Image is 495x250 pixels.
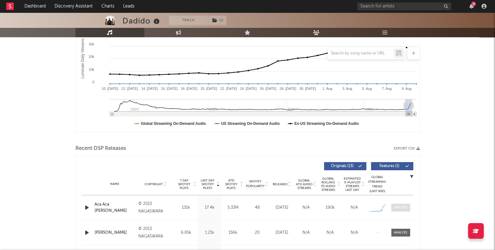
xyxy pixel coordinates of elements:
[199,205,220,211] div: 17.4k
[199,230,220,236] div: 1.21k
[371,162,413,170] button: Features(1)
[320,205,341,211] div: 190k
[246,230,268,236] div: 20
[382,87,391,90] text: 7. Aug
[75,145,126,152] span: Recent DSP Releases
[176,230,196,236] div: 6.85k
[362,87,372,90] text: 5. Aug
[101,87,118,90] text: 10. [DATE]
[95,182,136,186] div: Name
[221,121,280,126] text: US Streaming On-Demand Audio
[357,3,451,10] input: Search for artists
[320,230,341,236] div: N/A
[344,205,365,211] div: N/A
[328,51,394,56] input: Search by song name or URL
[176,205,196,211] div: 131k
[95,230,136,236] a: [PERSON_NAME]
[223,230,243,236] div: 156k
[138,225,173,240] div: © 2013 NAGASWARA
[181,87,197,90] text: 18. [DATE]
[324,162,366,170] button: Originals(13)
[296,205,317,211] div: N/A
[89,68,94,71] text: 10k
[342,87,352,90] text: 3. Aug
[223,179,240,190] span: ATD Spotify Plays
[141,87,157,90] text: 14. [DATE]
[273,182,287,186] span: Released
[294,121,359,126] text: Ex-US Streaming On-Demand Audio
[469,4,474,9] button: 8
[296,179,313,190] span: Global ATD Audio Streams
[260,87,276,90] text: 26. [DATE]
[271,230,292,236] div: [DATE]
[208,16,227,25] span: ( 1 )
[138,200,173,215] div: © 2013 NAGASWARA
[401,87,411,90] text: 9. Aug
[209,16,226,25] button: (1)
[223,205,243,211] div: 5.33M
[161,87,177,90] text: 16. [DATE]
[145,182,163,186] span: Copyright
[375,164,404,168] span: Features ( 1 )
[394,147,420,151] button: Export CSV
[95,202,136,214] a: Aca Aca [PERSON_NAME]
[279,87,296,90] text: 28. [DATE]
[246,179,265,189] span: Spotify Popularity
[471,2,476,6] div: 8
[322,87,332,90] text: 1. Aug
[89,42,94,46] text: 30k
[344,177,361,192] span: Estimated % Playlist Streams Last Day
[200,87,217,90] text: 20. [DATE]
[92,80,94,84] text: 0
[220,87,237,90] text: 22. [DATE]
[121,87,138,90] text: 12. [DATE]
[246,205,268,211] div: 48
[141,121,206,126] text: Global Streaming On-Demand Audio
[271,205,292,211] div: [DATE]
[368,175,387,194] div: Global Streaming Trend (Last 60D)
[299,87,316,90] text: 30. [DATE]
[122,16,161,26] div: Dadido
[199,179,216,190] span: Last Day Spotify Plays
[80,38,85,78] text: Luminate Daily Streams
[76,7,420,132] svg: Luminate Daily Consumption
[240,87,256,90] text: 24. [DATE]
[344,230,365,236] div: N/A
[328,164,357,168] span: Originals ( 13 )
[176,179,193,190] span: 7 Day Spotify Plays
[169,16,208,25] button: Track
[296,230,317,236] div: N/A
[320,177,337,192] span: Global Rolling 7D Audio Streams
